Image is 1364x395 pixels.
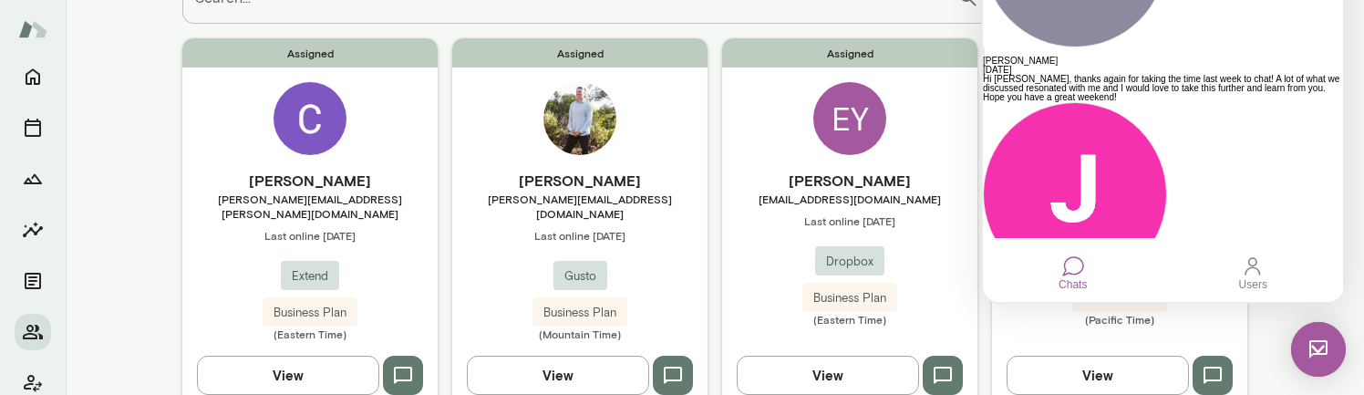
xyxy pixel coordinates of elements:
button: Members [15,314,51,350]
span: Assigned [452,38,708,68]
img: Mento [18,12,47,47]
h6: [PERSON_NAME] [452,170,708,192]
h6: [PERSON_NAME] [722,170,977,192]
span: Last online [DATE] [722,213,977,228]
button: View [467,356,649,394]
button: Home [15,58,51,95]
img: Charlie Mei [274,82,346,155]
span: Business Plan [263,304,357,322]
span: Assigned [722,38,977,68]
span: Gusto [553,267,607,286]
span: (Mountain Time) [452,327,708,341]
span: Dropbox [815,253,884,271]
div: EY [813,82,886,155]
button: Insights [15,212,51,248]
span: Assigned [182,38,438,68]
span: Extend [281,267,339,286]
span: [PERSON_NAME][EMAIL_ADDRESS][PERSON_NAME][DOMAIN_NAME] [182,192,438,221]
span: (Eastern Time) [722,312,977,327]
span: [EMAIL_ADDRESS][DOMAIN_NAME] [722,192,977,206]
span: Last online [DATE] [452,228,708,243]
button: Documents [15,263,51,299]
span: (Pacific Time) [992,312,1247,327]
img: Trevor Snow [543,82,616,155]
span: Business Plan [802,289,897,307]
span: Last online [DATE] [182,228,438,243]
h4: Chats [15,19,346,43]
button: Sessions [15,109,51,146]
span: (Eastern Time) [182,327,438,341]
span: Business Plan [532,304,627,322]
button: View [1007,356,1189,394]
button: View [197,356,379,394]
span: [PERSON_NAME][EMAIL_ADDRESS][DOMAIN_NAME] [452,192,708,221]
button: View [737,356,919,394]
button: Growth Plan [15,161,51,197]
h6: [PERSON_NAME] [182,170,438,192]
